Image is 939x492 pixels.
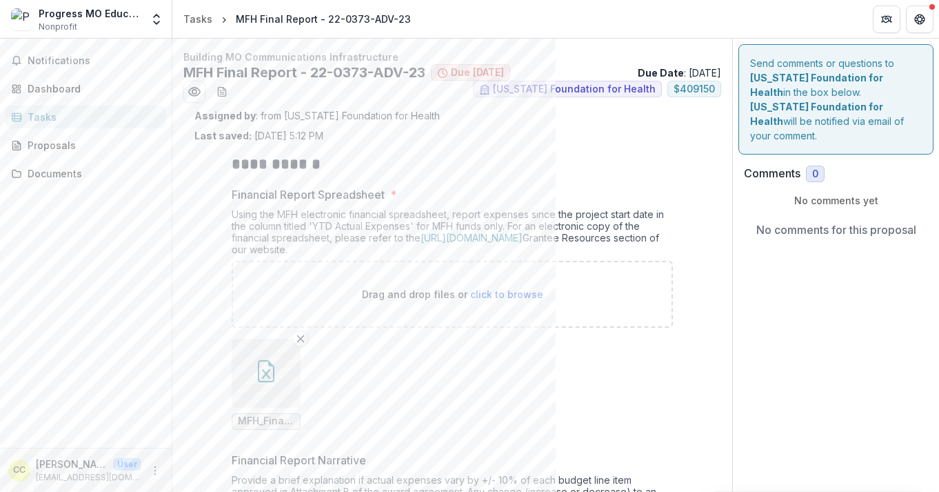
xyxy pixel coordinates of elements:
[178,9,218,29] a: Tasks
[873,6,900,33] button: Partners
[147,6,166,33] button: Open entity switcher
[36,471,141,484] p: [EMAIL_ADDRESS][DOMAIN_NAME]
[28,138,155,152] div: Proposals
[11,8,33,30] img: Progress MO Education Fund
[39,21,77,33] span: Nonprofit
[194,110,256,121] strong: Assigned by
[194,128,323,143] p: [DATE] 5:12 PM
[183,12,212,26] div: Tasks
[194,130,252,141] strong: Last saved:
[470,288,543,300] span: click to browse
[451,67,504,79] span: Due [DATE]
[744,193,928,208] p: No comments yet
[211,81,233,103] button: download-word-button
[36,457,108,471] p: [PERSON_NAME]
[362,287,543,302] p: Drag and drop files or
[183,50,721,64] p: Building MO Communications Infrastructure
[906,6,933,33] button: Get Help
[28,110,155,124] div: Tasks
[232,452,366,469] p: Financial Report Narrative
[238,415,294,427] span: MFH_FinancialReport_250808.xlsx
[13,466,26,475] div: Claire Cook-Callen
[232,208,673,261] div: Using the MFH electronic financial spreadsheet, report expenses since the project start date in t...
[638,67,684,79] strong: Due Date
[28,55,161,67] span: Notifications
[178,9,416,29] nav: breadcrumb
[292,331,309,347] button: Remove File
[738,44,933,155] div: Send comments or questions to in the box below. will be notified via email of your comment.
[183,81,205,103] button: Preview 4e8ade69-de20-44c3-a14e-106a03499993.pdf
[750,101,883,127] strong: [US_STATE] Foundation for Health
[28,81,155,96] div: Dashboard
[6,162,166,185] a: Documents
[744,167,800,180] h2: Comments
[6,134,166,157] a: Proposals
[674,83,715,95] span: $ 409150
[493,83,656,95] span: [US_STATE] Foundation for Health
[750,72,883,98] strong: [US_STATE] Foundation for Health
[232,186,385,203] p: Financial Report Spreadsheet
[236,12,411,26] div: MFH Final Report - 22-0373-ADV-23
[638,66,721,80] p: : [DATE]
[6,106,166,128] a: Tasks
[183,64,425,81] h2: MFH Final Report - 22-0373-ADV-23
[6,50,166,72] button: Notifications
[6,77,166,100] a: Dashboard
[812,168,818,180] span: 0
[39,6,141,21] div: Progress MO Education Fund
[232,339,301,430] div: Remove FileMFH_FinancialReport_250808.xlsx
[194,108,710,123] p: : from [US_STATE] Foundation for Health
[113,458,141,471] p: User
[28,166,155,181] div: Documents
[421,232,523,244] a: [URL][DOMAIN_NAME]
[147,462,163,479] button: More
[756,222,916,238] p: No comments for this proposal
